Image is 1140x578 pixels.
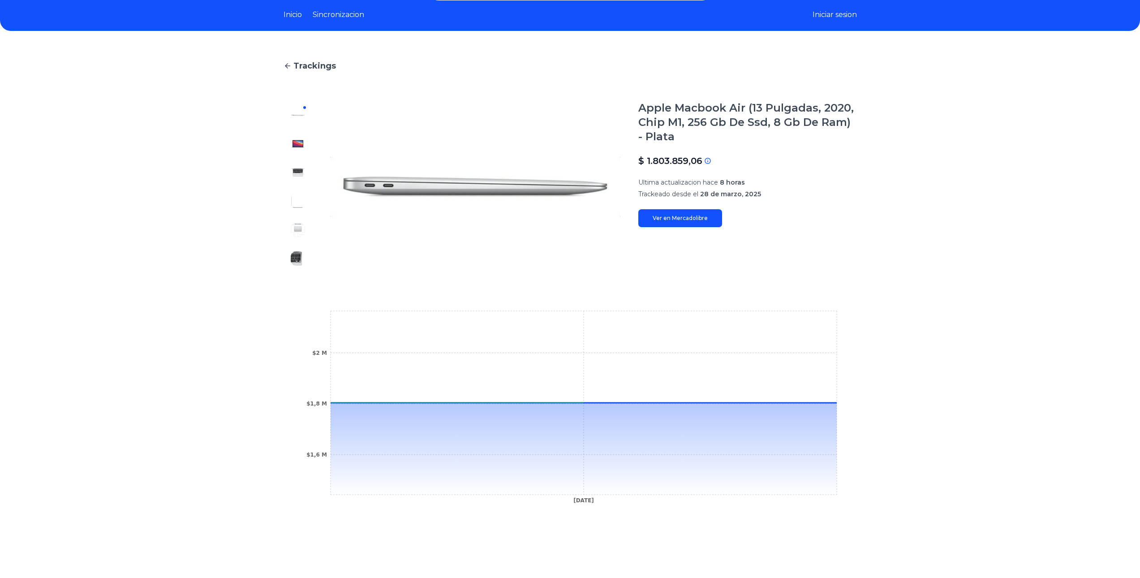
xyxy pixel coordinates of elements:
[638,155,702,167] p: $ 1.803.859,06
[313,9,364,20] a: Sincronizacion
[720,178,745,186] span: 8 horas
[291,108,305,122] img: Apple Macbook Air (13 Pulgadas, 2020, Chip M1, 256 Gb De Ssd, 8 Gb De Ram) - Plata
[291,165,305,180] img: Apple Macbook Air (13 Pulgadas, 2020, Chip M1, 256 Gb De Ssd, 8 Gb De Ram) - Plata
[284,60,857,72] a: Trackings
[306,452,327,458] tspan: $1,6 M
[291,223,305,237] img: Apple Macbook Air (13 Pulgadas, 2020, Chip M1, 256 Gb De Ssd, 8 Gb De Ram) - Plata
[291,137,305,151] img: Apple Macbook Air (13 Pulgadas, 2020, Chip M1, 256 Gb De Ssd, 8 Gb De Ram) - Plata
[638,209,722,227] a: Ver en Mercadolibre
[291,251,305,266] img: Apple Macbook Air (13 Pulgadas, 2020, Chip M1, 256 Gb De Ssd, 8 Gb De Ram) - Plata
[700,190,761,198] span: 28 de marzo, 2025
[291,194,305,208] img: Apple Macbook Air (13 Pulgadas, 2020, Chip M1, 256 Gb De Ssd, 8 Gb De Ram) - Plata
[306,401,327,407] tspan: $1,8 M
[638,190,698,198] span: Trackeado desde el
[638,178,718,186] span: Ultima actualizacion hace
[330,101,620,273] img: Apple Macbook Air (13 Pulgadas, 2020, Chip M1, 256 Gb De Ssd, 8 Gb De Ram) - Plata
[638,101,857,144] h1: Apple Macbook Air (13 Pulgadas, 2020, Chip M1, 256 Gb De Ssd, 8 Gb De Ram) - Plata
[293,60,336,72] span: Trackings
[284,9,302,20] a: Inicio
[573,497,594,504] tspan: [DATE]
[312,350,327,356] tspan: $2 M
[813,9,857,20] button: Iniciar sesion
